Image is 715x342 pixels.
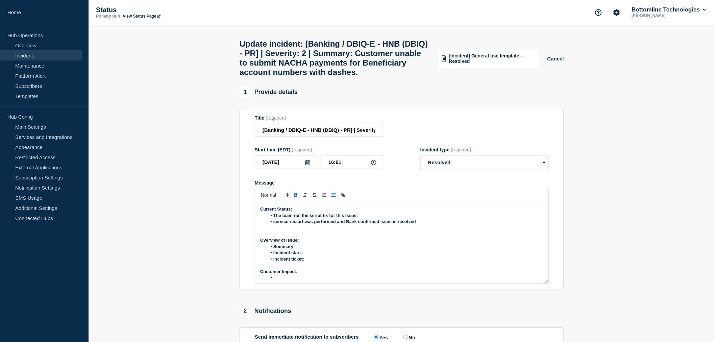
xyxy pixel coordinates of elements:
strong: Summary [273,244,293,249]
strong: Incident start [273,250,301,255]
strong: Incident ticket [273,256,303,262]
div: Message [255,202,548,283]
button: Toggle bulleted list [329,191,338,199]
div: Incident type [420,147,549,152]
span: 2 [240,305,251,317]
span: [Incident] General use template - Resolved [449,53,535,64]
div: Title [255,115,383,121]
button: Toggle italic text [300,191,310,199]
button: Bottomline Technologies [631,6,708,13]
input: No [403,335,408,339]
div: Send immediate notification to subscribers [255,334,549,340]
label: Yes [372,334,388,340]
input: HH:MM [321,155,383,169]
p: [PERSON_NAME] [631,13,701,18]
img: template icon [442,55,446,62]
button: Toggle strikethrough text [310,191,319,199]
span: (required) [451,147,471,152]
span: 1 [240,87,251,98]
input: Yes [374,335,378,339]
a: View Status Page [123,14,160,19]
div: Message [255,180,549,186]
strong: Overview of issue: [260,238,299,243]
p: Status [96,6,231,14]
p: Primary Hub [96,14,120,19]
strong: service restart was performed and Bank confirmed issue is resolved [273,219,416,224]
li: : [267,244,544,250]
span: (required) [266,115,286,121]
strong: The team ran the script fix for this issue. [273,213,358,218]
input: YYYY-MM-DD [255,155,317,169]
button: Toggle bold text [291,191,300,199]
button: Cancel [547,56,564,62]
div: Notifications [240,305,291,317]
h1: Update incident: [Banking / DBIQ-E - HNB (DBIQ) - PR] | Severity: 2 | Summary: Customer unable to... [240,39,429,77]
select: Incident type [420,155,549,170]
span: Font size [258,191,291,199]
button: Toggle ordered list [319,191,329,199]
li: : [267,256,544,262]
span: (required) [292,147,313,152]
button: Toggle link [338,191,348,199]
div: Start time (EDT) [255,147,383,152]
strong: Current Status: [260,206,292,212]
label: No [401,334,415,340]
div: Provide details [240,87,298,98]
li: : [267,250,544,256]
button: Account settings [610,5,624,20]
p: Send immediate notification to subscribers [255,334,359,340]
input: Title [255,123,383,137]
strong: Customer Impact: [260,269,298,274]
button: Support [591,5,606,20]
